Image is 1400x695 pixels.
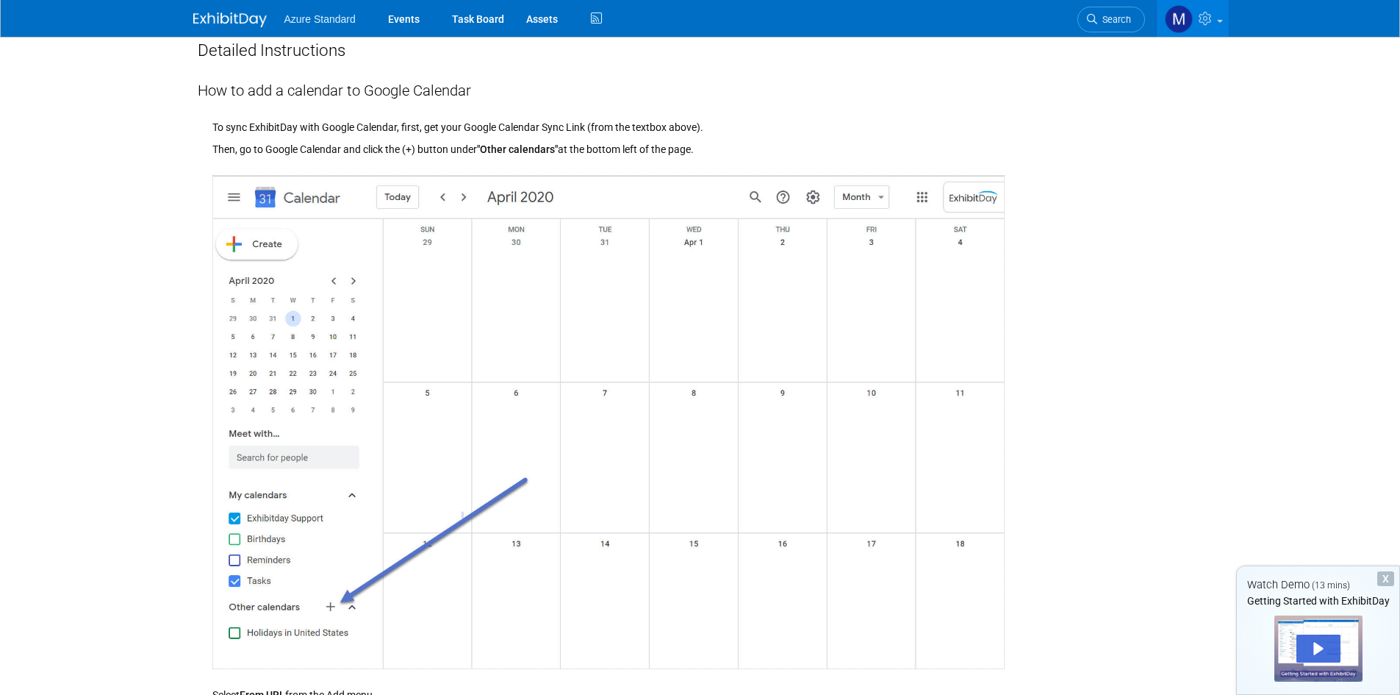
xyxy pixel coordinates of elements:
[193,13,267,27] img: ExhibitDay
[1312,580,1350,591] span: (13 mins)
[212,135,1203,157] div: Then, go to Google Calendar and click the (+) button under at the bottom left of the page.
[1377,571,1394,586] div: Dismiss
[284,13,356,25] span: Azure Standard
[198,62,1203,101] div: How to add a calendar to Google Calendar
[1237,577,1399,593] div: Watch Demo
[1077,7,1145,32] a: Search
[1237,594,1399,608] div: Getting Started with ExhibitDay
[1165,5,1193,33] img: Melissa McKinney
[1296,635,1340,663] div: Play
[212,175,1005,669] img: Google Calendar Screen shot
[198,16,1203,62] div: Detailed Instructions
[212,101,1203,135] div: To sync ExhibitDay with Google Calendar, first, get your Google Calendar Sync Link (from the text...
[1097,14,1131,25] span: Search
[477,143,558,155] span: "Other calendars"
